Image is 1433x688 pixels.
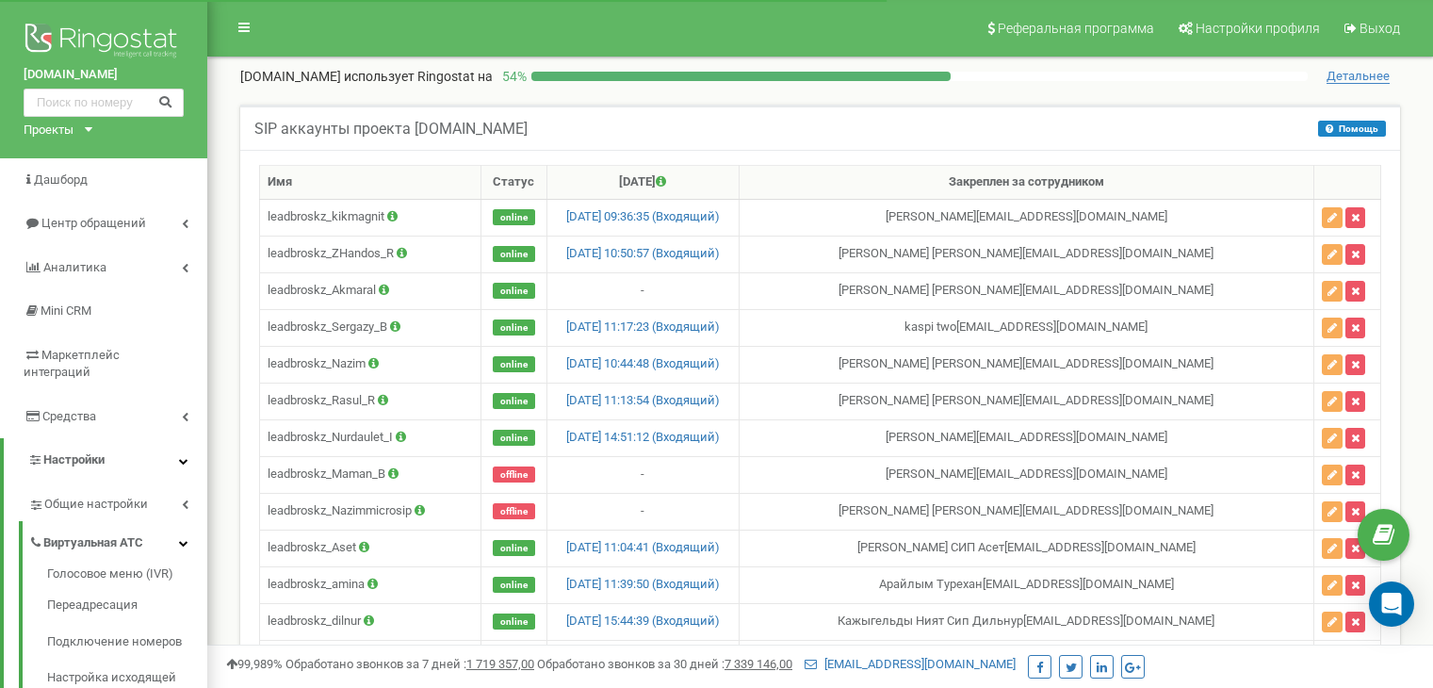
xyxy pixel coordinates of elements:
[546,272,739,309] td: -
[566,356,720,370] a: [DATE] 10:44:48 (Входящий)
[43,452,105,467] span: Настройки
[805,657,1016,671] a: [EMAIL_ADDRESS][DOMAIN_NAME]
[480,166,546,200] th: Статус
[260,236,481,272] td: leadbroskz_ZHandos_R
[566,577,720,591] a: [DATE] 11:39:50 (Входящий)
[493,393,535,409] span: online
[43,260,106,274] span: Аналитика
[47,624,207,661] a: Подключение номеров
[260,640,481,677] td: leadbroskz_callcentr
[739,236,1313,272] td: [PERSON_NAME] [PERSON_NAME] [EMAIL_ADDRESS][DOMAIN_NAME]
[24,348,120,380] span: Маркетплейс интеграций
[493,67,531,86] p: 54 %
[254,121,528,138] h5: SIP аккаунты проекта [DOMAIN_NAME]
[493,577,535,593] span: online
[47,565,207,588] a: Голосовое меню (IVR)
[493,614,535,630] span: online
[546,493,739,530] td: -
[739,456,1313,493] td: [PERSON_NAME] [EMAIL_ADDRESS][DOMAIN_NAME]
[24,19,184,66] img: Ringostat logo
[34,172,88,187] span: Дашборд
[739,383,1313,419] td: [PERSON_NAME] [PERSON_NAME] [EMAIL_ADDRESS][DOMAIN_NAME]
[566,540,720,554] a: [DATE] 11:04:41 (Входящий)
[28,483,207,521] a: Общие настройки
[739,603,1313,640] td: Кажыгельды Ният Сип Дильнур [EMAIL_ADDRESS][DOMAIN_NAME]
[44,496,148,514] span: Общие настройки
[24,66,184,84] a: [DOMAIN_NAME]
[493,430,535,446] span: online
[566,430,720,444] a: [DATE] 14:51:12 (Входящий)
[285,657,534,671] span: Обработано звонков за 7 дней :
[1360,21,1400,36] span: Выход
[260,166,481,200] th: Имя
[725,657,792,671] u: 7 339 146,00
[998,21,1154,36] span: Реферальная программа
[260,566,481,603] td: leadbroskz_amina
[1318,121,1386,137] button: Помощь
[260,309,481,346] td: leadbroskz_Sergazy_B
[739,566,1313,603] td: Арайлым Турехан [EMAIL_ADDRESS][DOMAIN_NAME]
[566,246,720,260] a: [DATE] 10:50:57 (Входящий)
[260,346,481,383] td: leadbroskz_Nazim
[260,272,481,309] td: leadbroskz_Akmaral
[739,530,1313,566] td: [PERSON_NAME] СИП Асет [EMAIL_ADDRESS][DOMAIN_NAME]
[537,657,792,671] span: Обработано звонков за 30 дней :
[739,309,1313,346] td: kaspi two [EMAIL_ADDRESS][DOMAIN_NAME]
[260,456,481,493] td: leadbroskz_Maman_B
[566,209,720,223] a: [DATE] 09:36:35 (Входящий)
[1327,69,1390,84] span: Детальнее
[1196,21,1320,36] span: Настройки профиля
[466,657,534,671] u: 1 719 357,00
[1369,582,1414,627] div: Open Intercom Messenger
[566,393,720,407] a: [DATE] 11:13:54 (Входящий)
[42,409,96,423] span: Средства
[41,303,91,318] span: Mini CRM
[739,346,1313,383] td: [PERSON_NAME] [PERSON_NAME] [EMAIL_ADDRESS][DOMAIN_NAME]
[4,438,207,483] a: Настройки
[493,209,535,225] span: online
[566,319,720,334] a: [DATE] 11:17:23 (Входящий)
[493,540,535,556] span: online
[739,199,1313,236] td: [PERSON_NAME] [EMAIL_ADDRESS][DOMAIN_NAME]
[493,246,535,262] span: online
[240,67,493,86] p: [DOMAIN_NAME]
[41,216,146,230] span: Центр обращений
[739,272,1313,309] td: [PERSON_NAME] [PERSON_NAME] [EMAIL_ADDRESS][DOMAIN_NAME]
[493,319,535,336] span: online
[739,640,1313,677] td: Оператор колл центр [EMAIL_ADDRESS][DOMAIN_NAME]
[739,493,1313,530] td: [PERSON_NAME] [PERSON_NAME] [EMAIL_ADDRESS][DOMAIN_NAME]
[260,603,481,640] td: leadbroskz_dilnur
[493,356,535,372] span: online
[47,587,207,624] a: Переадресация
[260,199,481,236] td: leadbroskz_kikmagnit
[546,456,739,493] td: -
[24,89,184,117] input: Поиск по номеру
[260,383,481,419] td: leadbroskz_Rasul_R
[546,166,739,200] th: [DATE]
[43,534,143,552] span: Виртуальная АТС
[260,419,481,456] td: leadbroskz_Nurdaulet_I
[28,521,207,560] a: Виртуальная АТС
[493,283,535,299] span: online
[260,530,481,566] td: leadbroskz_Aset
[739,166,1313,200] th: Закреплен за сотрудником
[493,503,535,519] span: offline
[344,69,493,84] span: использует Ringostat на
[493,467,535,483] span: offline
[226,657,283,671] span: 99,989%
[260,493,481,530] td: leadbroskz_Nazimmicrosip
[566,614,720,628] a: [DATE] 15:44:39 (Входящий)
[24,122,73,139] div: Проекты
[739,419,1313,456] td: [PERSON_NAME] [EMAIL_ADDRESS][DOMAIN_NAME]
